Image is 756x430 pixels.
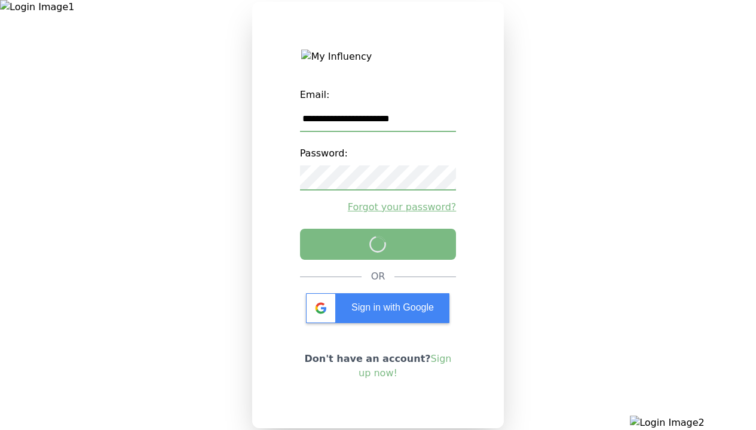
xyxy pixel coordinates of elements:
div: OR [371,269,385,284]
p: Don't have an account? [300,352,457,380]
a: Forgot your password? [300,200,457,214]
div: Sign in with Google [306,293,449,323]
label: Email: [300,83,457,107]
img: My Influency [301,50,454,64]
span: Sign in with Google [351,302,434,312]
img: Login Image2 [630,416,756,430]
label: Password: [300,142,457,165]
